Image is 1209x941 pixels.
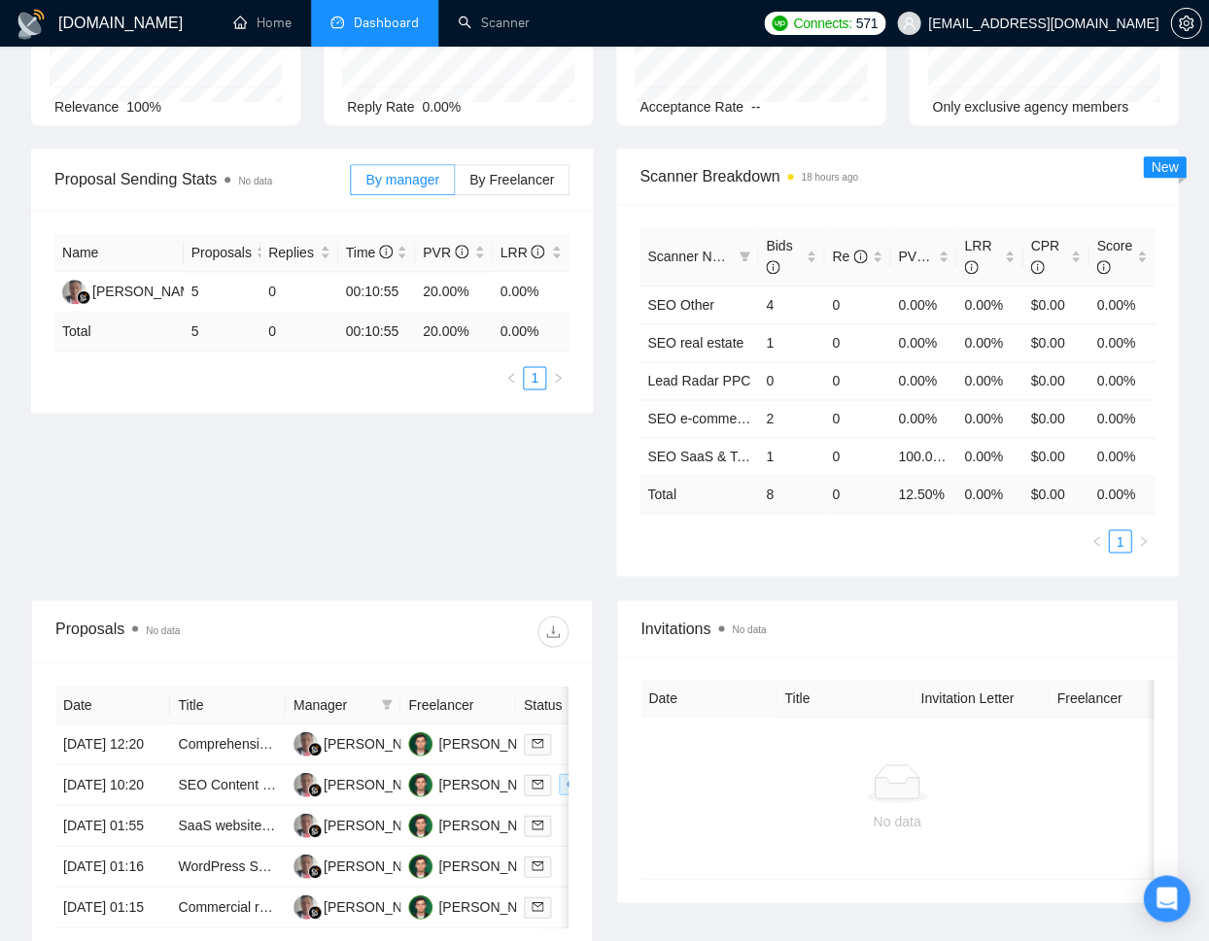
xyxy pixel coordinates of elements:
[170,887,285,927] td: Commercial real estate lending website SEO
[1030,260,1044,274] span: info-circle
[956,286,1022,323] td: 0.00%
[408,816,550,831] a: MS[PERSON_NAME]
[238,176,272,186] span: No data
[639,475,758,513] td: Total
[55,723,170,764] td: [DATE] 12:20
[853,250,867,263] span: info-circle
[890,475,956,513] td: 12.50 %
[824,286,890,323] td: 0
[647,297,713,313] a: SEO Other
[294,854,318,878] img: WW
[260,272,338,313] td: 0
[956,361,1022,399] td: 0.00%
[1088,399,1155,437] td: 0.00%
[758,399,824,437] td: 2
[294,693,373,715] span: Manager
[751,99,760,115] span: --
[54,167,350,191] span: Proposal Sending Stats
[523,366,546,389] li: 1
[346,245,393,260] span: Time
[408,854,432,878] img: MS
[126,99,161,115] span: 100%
[1030,238,1059,275] span: CPR
[178,857,563,873] a: WordPress SEO Expert Needed for Justice Technology Website
[956,437,1022,475] td: 0.00%
[260,234,338,272] th: Replies
[647,335,743,351] a: SEO real estate
[1022,361,1088,399] td: $0.00
[567,778,578,790] span: eye
[639,164,1155,188] span: Scanner Breakdown
[438,895,550,917] div: [PERSON_NAME]
[647,249,738,264] span: Scanner Name
[656,810,1138,831] div: No data
[294,894,318,919] img: WW
[1088,361,1155,399] td: 0.00%
[55,887,170,927] td: [DATE] 01:15
[455,245,468,258] span: info-circle
[338,313,416,351] td: 00:10:55
[956,323,1022,361] td: 0.00%
[824,361,890,399] td: 0
[146,624,180,635] span: No data
[956,399,1022,437] td: 0.00%
[286,686,400,723] th: Manager
[178,776,320,791] a: SEO Content Specialist
[964,260,978,274] span: info-circle
[1022,323,1088,361] td: $0.00
[532,778,543,790] span: mail
[170,723,285,764] td: Comprehensive SEO Audit
[379,245,393,258] span: info-circle
[1022,437,1088,475] td: $0.00
[824,323,890,361] td: 0
[801,172,857,183] time: 18 hours ago
[758,475,824,513] td: 8
[902,17,915,30] span: user
[766,260,779,274] span: info-circle
[824,475,890,513] td: 0
[956,475,1022,513] td: 0.00 %
[365,172,438,187] span: By manager
[184,272,261,313] td: 5
[184,313,261,351] td: 5
[1085,529,1108,553] li: Previous Page
[758,361,824,399] td: 0
[524,367,545,388] a: 1
[832,249,867,264] span: Re
[438,773,550,794] div: [PERSON_NAME]
[1171,16,1200,31] span: setting
[546,366,570,389] button: right
[500,366,523,389] li: Previous Page
[438,855,550,876] div: [PERSON_NAME]
[1022,286,1088,323] td: $0.00
[54,99,119,115] span: Relevance
[524,693,604,715] span: Status
[294,857,435,872] a: WW[PERSON_NAME]
[324,732,435,754] div: [PERSON_NAME]
[758,286,824,323] td: 4
[532,900,543,912] span: mail
[268,242,316,263] span: Replies
[766,238,792,275] span: Bids
[377,689,397,719] span: filter
[531,245,544,258] span: info-circle
[1170,16,1201,31] a: setting
[647,411,755,426] a: SEO e-commerce
[932,99,1128,115] span: Only exclusive agency members
[501,245,545,260] span: LRR
[170,846,285,887] td: WordPress SEO Expert Needed for Justice Technology Website
[890,323,956,361] td: 0.00%
[538,623,568,639] span: download
[294,734,435,750] a: WW[PERSON_NAME]
[347,99,414,115] span: Reply Rate
[1022,399,1088,437] td: $0.00
[824,399,890,437] td: 0
[639,99,743,115] span: Acceptance Rate
[324,773,435,794] div: [PERSON_NAME]
[458,15,530,31] a: searchScanner
[505,372,517,384] span: left
[330,16,344,29] span: dashboard
[1088,286,1155,323] td: 0.00%
[54,234,184,272] th: Name
[408,897,550,913] a: MS[PERSON_NAME]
